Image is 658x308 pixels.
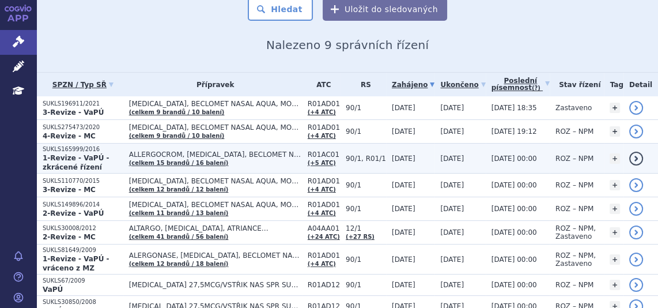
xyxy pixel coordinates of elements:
[308,251,340,260] span: R01AD01
[629,278,643,292] a: detail
[43,145,123,153] p: SUKLS165999/2016
[308,281,340,289] span: R01AD12
[43,277,123,285] p: SUKLS67/2009
[308,133,336,139] a: (+4 ATC)
[491,205,537,213] span: [DATE] 00:00
[43,286,63,294] strong: VaPÚ
[43,132,96,140] strong: 4-Revize - MC
[623,73,658,96] th: Detail
[440,155,464,163] span: [DATE]
[440,256,464,264] span: [DATE]
[129,160,229,166] a: (celkem 15 brandů / 16 balení)
[610,153,620,164] a: +
[440,228,464,236] span: [DATE]
[302,73,340,96] th: ATC
[629,202,643,216] a: detail
[610,254,620,265] a: +
[43,298,123,306] p: SUKLS30850/2008
[346,234,375,240] a: (+27 RS)
[392,104,415,112] span: [DATE]
[43,233,96,241] strong: 2-Revize - MC
[610,103,620,113] a: +
[43,209,104,217] strong: 2-Revize - VaPÚ
[129,261,229,267] a: (celkem 12 brandů / 18 balení)
[392,77,434,93] a: Zahájeno
[308,109,336,115] a: (+4 ATC)
[43,154,109,171] strong: 1-Revize - VaPÚ - zkrácené řízení
[340,73,386,96] th: RS
[129,151,302,159] span: ALLERGOCROM, [MEDICAL_DATA], BECLOMET NASAL AQUA…
[308,210,336,216] a: (+4 ATC)
[555,281,593,289] span: ROZ – NPM
[555,127,593,136] span: ROZ – NPM
[440,281,464,289] span: [DATE]
[129,109,225,115] a: (celkem 9 brandů / 10 balení)
[129,186,229,193] a: (celkem 12 brandů / 12 balení)
[43,246,123,254] p: SUKLS81649/2009
[392,256,415,264] span: [DATE]
[610,227,620,238] a: +
[610,126,620,137] a: +
[346,224,386,232] span: 12/1
[308,261,336,267] a: (+4 ATC)
[491,73,550,96] a: Poslednípísemnost(?)
[346,127,386,136] span: 90/1
[308,186,336,193] a: (+4 ATC)
[392,205,415,213] span: [DATE]
[308,100,340,108] span: R01AD01
[129,251,302,260] span: ALERGONASE, [MEDICAL_DATA], BECLOMET NASAL AQUA…
[532,85,540,92] abbr: (?)
[491,127,537,136] span: [DATE] 19:12
[129,281,302,289] span: [MEDICAL_DATA] 27,5MCG/VSTŘIK NAS SPR SUS 1X120DÁV
[491,256,537,264] span: [DATE] 00:00
[610,180,620,190] a: +
[43,77,123,93] a: SPZN / Typ SŘ
[610,204,620,214] a: +
[308,177,340,185] span: R01AD01
[392,181,415,189] span: [DATE]
[491,228,537,236] span: [DATE] 00:00
[129,133,225,139] a: (celkem 9 brandů / 10 balení)
[43,123,123,132] p: SUKLS275473/2020
[392,228,415,236] span: [DATE]
[266,38,429,52] span: Nalezeno 9 správních řízení
[123,73,302,96] th: Přípravek
[308,151,340,159] span: R01AC01
[555,104,592,112] span: Zastaveno
[43,201,123,209] p: SUKLS149896/2014
[129,123,302,132] span: [MEDICAL_DATA], BECLOMET NASAL AQUA, MOMETASON FUROÁT CIPLA…
[308,123,340,132] span: R01AD01
[129,210,229,216] a: (celkem 11 brandů / 13 balení)
[555,155,593,163] span: ROZ – NPM
[129,201,302,209] span: [MEDICAL_DATA], BECLOMET NASAL AQUA, MOMETASON FUROÁT CIPLA…
[491,104,537,112] span: [DATE] 18:35
[491,155,537,163] span: [DATE] 00:00
[629,101,643,115] a: detail
[346,205,386,213] span: 90/1
[346,181,386,189] span: 90/1
[491,181,537,189] span: [DATE] 00:00
[440,104,464,112] span: [DATE]
[491,281,537,289] span: [DATE] 00:00
[555,205,593,213] span: ROZ – NPM
[392,155,415,163] span: [DATE]
[346,256,386,264] span: 90/1
[629,152,643,166] a: detail
[129,100,302,108] span: [MEDICAL_DATA], BECLOMET NASAL AQUA, MOMETASON FUROÁT CIPLA…
[629,178,643,192] a: detail
[610,280,620,290] a: +
[392,281,415,289] span: [DATE]
[604,73,623,96] th: Tag
[555,181,593,189] span: ROZ – NPM
[440,77,485,93] a: Ukončeno
[392,127,415,136] span: [DATE]
[308,201,340,209] span: R01AD01
[43,177,123,185] p: SUKLS110770/2015
[629,125,643,138] a: detail
[308,160,336,166] a: (+5 ATC)
[440,205,464,213] span: [DATE]
[308,234,340,240] a: (+24 ATC)
[43,224,123,232] p: SUKLS30008/2012
[550,73,604,96] th: Stav řízení
[43,255,109,272] strong: 1-Revize - VaPÚ - vráceno z MZ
